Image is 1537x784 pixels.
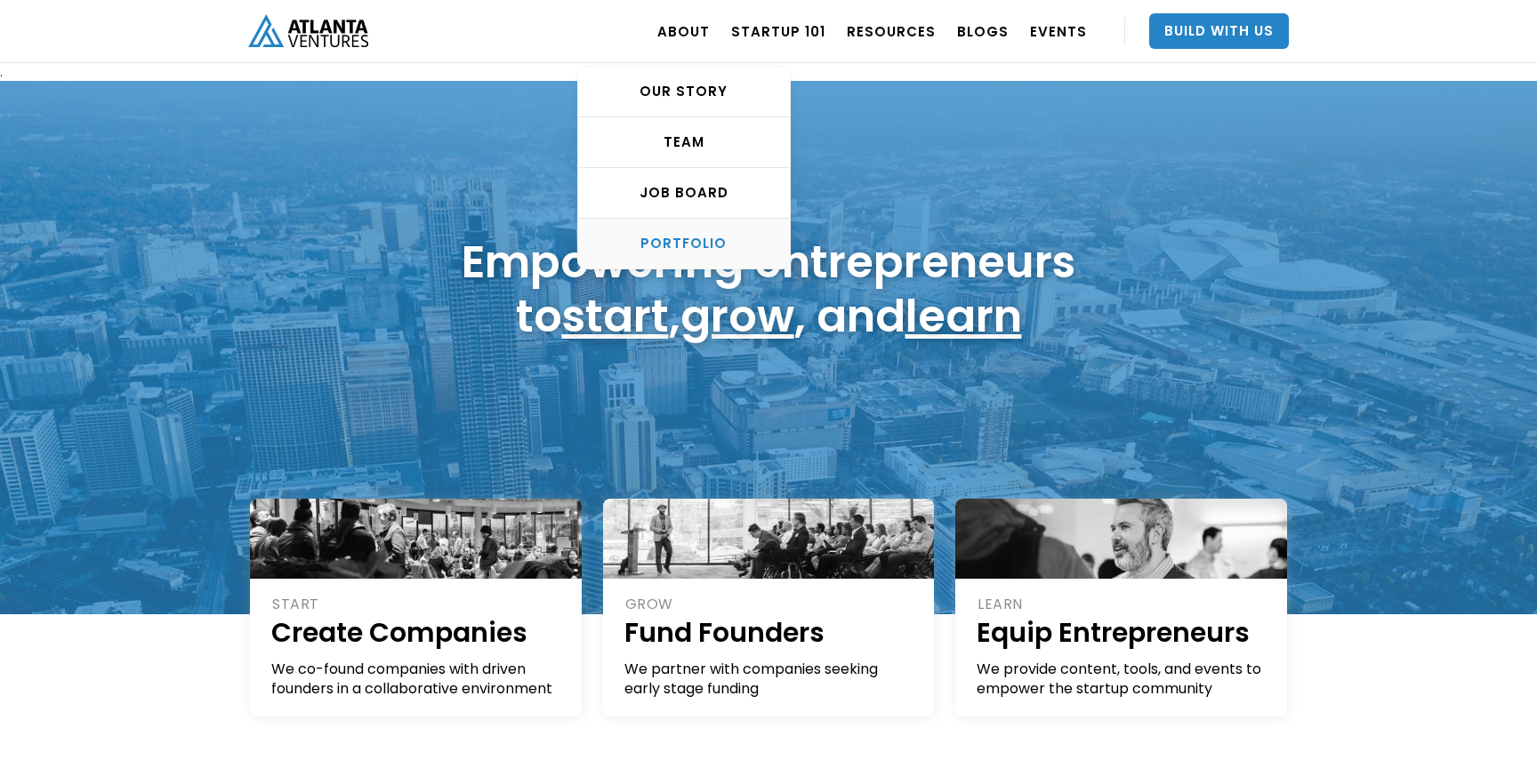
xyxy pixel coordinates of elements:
[578,235,790,252] div: PORTFOLIO
[271,660,562,699] div: We co-found companies with driven founders in a collaborative environment
[578,133,790,151] div: TEAM
[680,284,794,348] a: grow
[578,67,790,117] a: OUR STORY
[578,117,790,168] a: TEAM
[462,235,1075,343] h1: Empowering entrepreneurs to , , and
[625,595,915,614] div: GROW
[977,660,1267,699] div: We provide content, tools, and events to empower the startup community
[657,6,710,56] a: ABOUT
[578,219,790,268] a: PORTFOLIO
[847,6,936,56] a: RESOURCES
[957,6,1009,56] a: BLOGS
[978,595,1267,614] div: LEARN
[1030,6,1087,56] a: EVENTS
[977,614,1267,651] h1: Equip Entrepreneurs
[624,660,915,699] div: We partner with companies seeking early stage funding
[250,499,582,716] a: STARTCreate CompaniesWe co-found companies with driven founders in a collaborative environment
[578,184,790,202] div: Job Board
[272,595,562,614] div: START
[624,614,915,651] h1: Fund Founders
[955,499,1287,716] a: LEARNEquip EntrepreneursWe provide content, tools, and events to empower the startup community
[905,284,1022,348] a: learn
[1149,13,1289,49] a: Build With Us
[562,284,669,348] a: start
[271,614,562,651] h1: Create Companies
[731,6,825,56] a: Startup 101
[578,83,790,100] div: OUR STORY
[603,499,935,716] a: GROWFund FoundersWe partner with companies seeking early stage funding
[578,168,790,219] a: Job Board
